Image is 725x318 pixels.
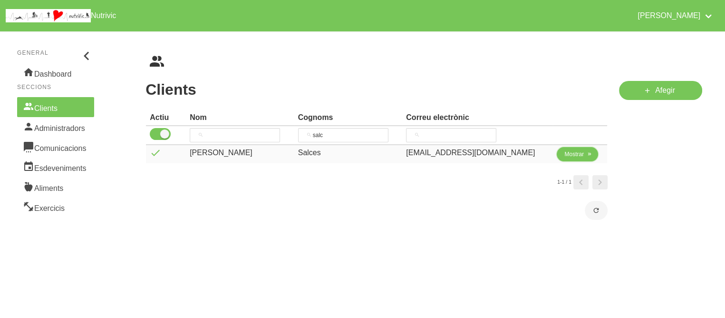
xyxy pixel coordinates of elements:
[632,4,719,28] a: [PERSON_NAME]
[298,112,399,123] div: Cognoms
[406,147,549,159] div: [EMAIL_ADDRESS][DOMAIN_NAME]
[557,147,598,161] button: Mostrar
[557,147,598,165] a: Mostrar
[17,177,94,197] a: Aliments
[145,54,702,70] nav: breadcrumbs
[573,175,589,189] a: Page 0.
[17,197,94,217] a: Exercicis
[17,63,94,83] a: Dashboard
[17,157,94,177] a: Esdeveniments
[150,112,182,123] div: Actiu
[619,81,702,100] a: Afegir
[17,49,94,57] p: General
[564,150,584,159] span: Mostrar
[406,112,549,123] div: Correu electrònic
[17,137,94,157] a: Comunicacions
[298,147,399,159] div: Salces
[17,97,94,117] a: Clients
[190,112,290,123] div: Nom
[592,175,608,189] a: Page 2.
[145,81,608,98] h1: Clients
[6,9,91,22] img: company_logo
[190,147,290,159] div: [PERSON_NAME]
[17,83,94,91] p: Seccions
[17,117,94,137] a: Administradors
[557,179,571,186] small: 1-1 / 1
[655,85,675,96] span: Afegir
